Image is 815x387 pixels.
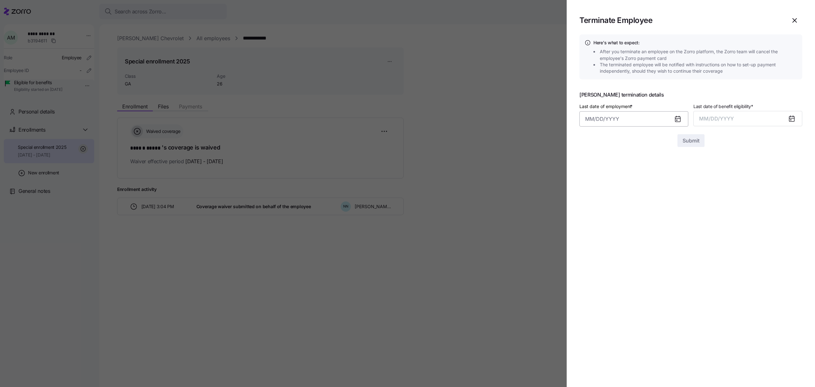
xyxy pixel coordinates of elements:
[579,92,802,97] span: [PERSON_NAME] termination details
[600,48,799,62] span: After you terminate an employee on the Zorro platform, the Zorro team will cancel the employee's ...
[579,15,782,25] h1: Terminate Employee
[693,111,802,126] button: MM/DD/YYYY
[600,62,799,75] span: The terminated employee will be notified with instructions on how to set-up payment independently...
[683,137,699,144] span: Submit
[579,103,634,110] label: Last date of employment
[693,103,753,110] span: Last date of benefit eligibility *
[579,111,688,127] input: MM/DD/YYYY
[593,40,797,46] h4: Here's what to expect:
[699,115,734,122] span: MM/DD/YYYY
[677,134,705,147] button: Submit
